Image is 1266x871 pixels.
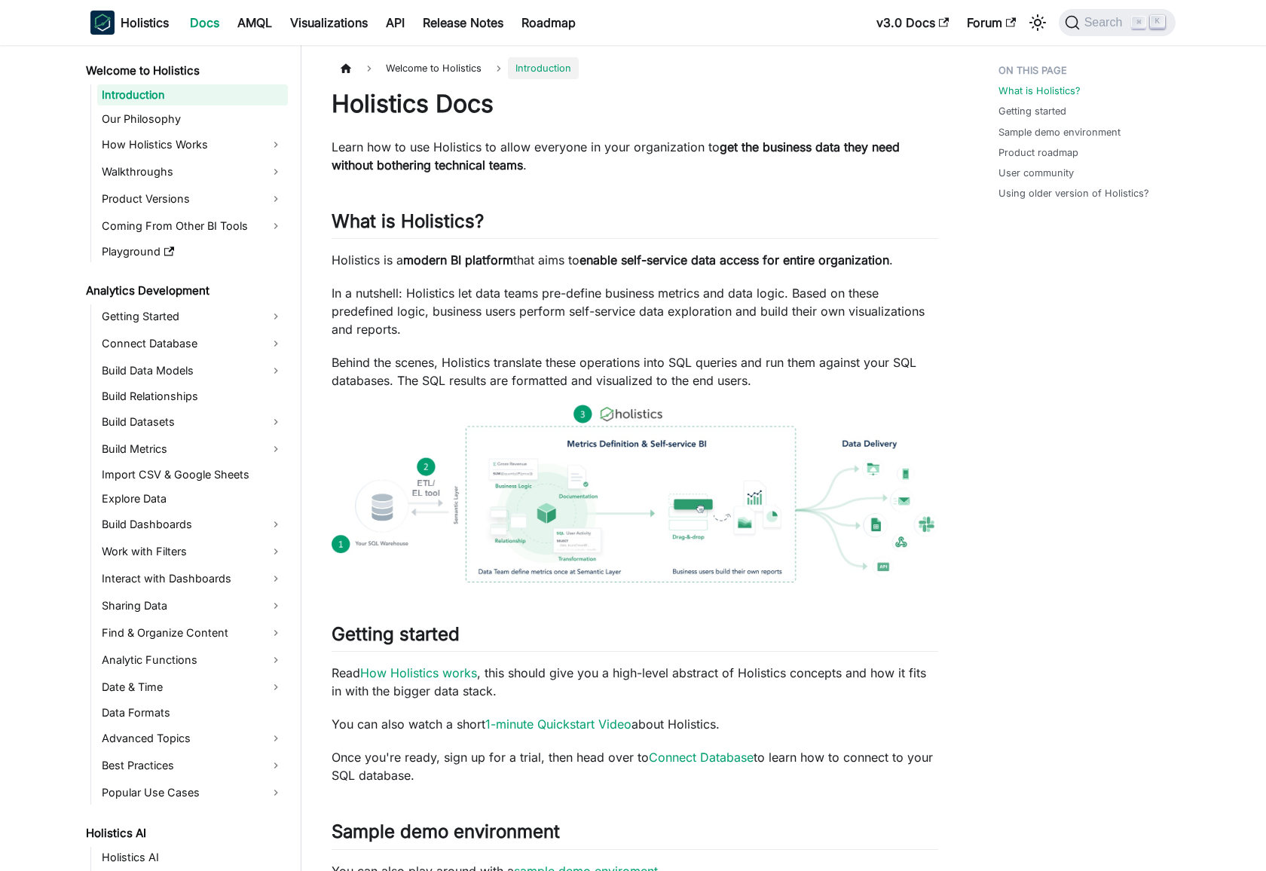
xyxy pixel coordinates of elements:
[998,84,1081,98] a: What is Holistics?
[97,675,288,699] a: Date & Time
[998,125,1121,139] a: Sample demo environment
[508,57,579,79] span: Introduction
[332,57,938,79] nav: Breadcrumbs
[97,410,288,434] a: Build Datasets
[485,717,631,732] a: 1-minute Quickstart Video
[97,488,288,509] a: Explore Data
[332,138,938,174] p: Learn how to use Holistics to allow everyone in your organization to .
[1131,16,1146,29] kbd: ⌘
[332,353,938,390] p: Behind the scenes, Holistics translate these operations into SQL queries and run them against you...
[97,108,288,130] a: Our Philosophy
[332,405,938,582] img: How Holistics fits in your Data Stack
[332,821,938,849] h2: Sample demo environment
[97,594,288,618] a: Sharing Data
[97,567,288,591] a: Interact with Dashboards
[97,304,288,329] a: Getting Started
[332,210,938,239] h2: What is Holistics?
[97,437,288,461] a: Build Metrics
[97,621,288,645] a: Find & Organize Content
[998,104,1066,118] a: Getting started
[332,748,938,784] p: Once you're ready, sign up for a trial, then head over to to learn how to connect to your SQL dat...
[97,702,288,723] a: Data Formats
[377,11,414,35] a: API
[332,715,938,733] p: You can also watch a short about Holistics.
[97,648,288,672] a: Analytic Functions
[97,847,288,868] a: Holistics AI
[579,252,889,267] strong: enable self-service data access for entire organization
[121,14,169,32] b: Holistics
[998,186,1149,200] a: Using older version of Holistics?
[332,284,938,338] p: In a nutshell: Holistics let data teams pre-define business metrics and data logic. Based on thes...
[1150,15,1165,29] kbd: K
[998,166,1074,180] a: User community
[81,823,288,844] a: Holistics AI
[97,332,288,356] a: Connect Database
[378,57,489,79] span: Welcome to Holistics
[228,11,281,35] a: AMQL
[97,386,288,407] a: Build Relationships
[97,187,288,211] a: Product Versions
[998,145,1078,160] a: Product roadmap
[97,133,288,157] a: How Holistics Works
[97,359,288,383] a: Build Data Models
[97,464,288,485] a: Import CSV & Google Sheets
[1080,16,1132,29] span: Search
[97,512,288,536] a: Build Dashboards
[512,11,585,35] a: Roadmap
[649,750,754,765] a: Connect Database
[75,45,301,871] nav: Docs sidebar
[332,89,938,119] h1: Holistics Docs
[97,753,288,778] a: Best Practices
[90,11,169,35] a: HolisticsHolistics
[414,11,512,35] a: Release Notes
[97,84,288,105] a: Introduction
[97,726,288,750] a: Advanced Topics
[81,60,288,81] a: Welcome to Holistics
[97,781,288,805] a: Popular Use Cases
[958,11,1025,35] a: Forum
[360,665,477,680] a: How Holistics works
[97,241,288,262] a: Playground
[81,280,288,301] a: Analytics Development
[90,11,115,35] img: Holistics
[332,57,360,79] a: Home page
[332,623,938,652] h2: Getting started
[97,214,288,238] a: Coming From Other BI Tools
[97,539,288,564] a: Work with Filters
[1026,11,1050,35] button: Switch between dark and light mode (currently light mode)
[403,252,513,267] strong: modern BI platform
[1059,9,1176,36] button: Search (Command+K)
[97,160,288,184] a: Walkthroughs
[332,251,938,269] p: Holistics is a that aims to .
[281,11,377,35] a: Visualizations
[332,664,938,700] p: Read , this should give you a high-level abstract of Holistics concepts and how it fits in with t...
[181,11,228,35] a: Docs
[867,11,958,35] a: v3.0 Docs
